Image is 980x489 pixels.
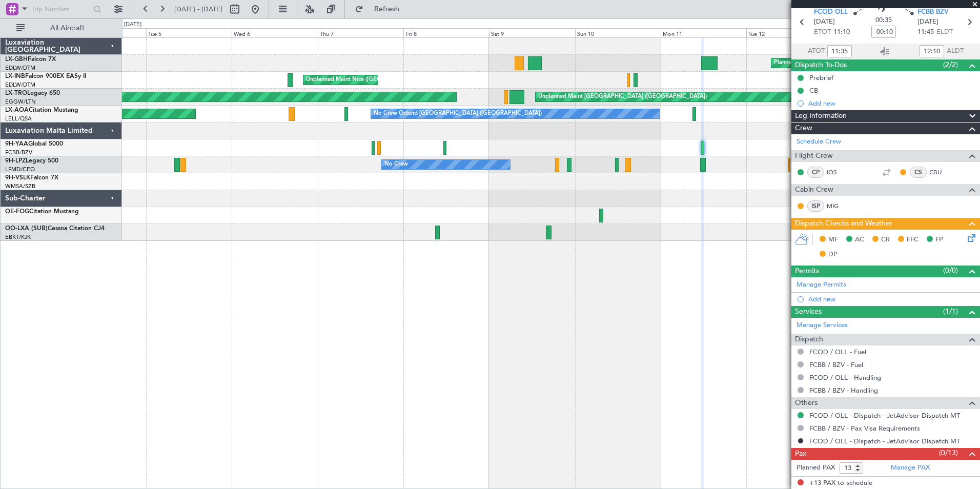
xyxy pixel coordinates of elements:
span: Refresh [365,6,409,13]
span: FP [935,235,943,245]
span: ATOT [808,46,825,56]
span: All Aircraft [27,25,108,32]
a: Manage PAX [891,463,930,473]
span: Permits [795,266,819,277]
a: FCOD / OLL - Fuel [809,348,866,356]
span: ALDT [947,46,964,56]
span: OE-FOG [5,209,29,215]
div: Unplanned Maint Nice ([GEOGRAPHIC_DATA]) [306,72,427,88]
span: 00:35 [875,15,892,26]
input: --:-- [827,45,852,57]
a: LX-INBFalcon 900EX EASy II [5,73,86,79]
a: OO-LXA (SUB)Cessna Citation CJ4 [5,226,105,232]
div: No Crew [384,157,408,172]
span: 11:45 [917,27,934,37]
button: Refresh [350,1,412,17]
button: All Aircraft [11,20,111,36]
div: Tue 5 [146,28,232,37]
span: LX-INB [5,73,25,79]
a: LELL/QSA [5,115,32,123]
a: 9H-LPZLegacy 500 [5,158,58,164]
span: FCOD OLL [814,7,848,17]
a: 9H-VSLKFalcon 7X [5,175,58,181]
span: [DATE] [814,17,835,27]
div: Thu 7 [318,28,403,37]
span: [DATE] - [DATE] [174,5,222,14]
div: Sat 9 [489,28,575,37]
span: Crew [795,123,812,134]
span: Dispatch [795,334,823,345]
span: Leg Information [795,110,847,122]
span: LX-TRO [5,90,27,96]
div: CB [809,86,818,95]
span: AC [855,235,864,245]
a: FCBB / BZV - Fuel [809,360,863,369]
a: LX-TROLegacy 650 [5,90,60,96]
span: Flight Crew [795,150,833,162]
span: LX-AOA [5,107,29,113]
label: Planned PAX [797,463,835,473]
a: FCOD / OLL - Dispatch - JetAdvisor Dispatch MT [809,411,960,420]
a: EGGW/LTN [5,98,36,106]
span: (2/2) [943,59,958,70]
input: Trip Number [31,2,90,17]
span: Pax [795,448,806,460]
a: EBKT/KJK [5,233,31,241]
span: DP [828,250,838,260]
a: WMSA/SZB [5,182,35,190]
div: Planned Maint Nice ([GEOGRAPHIC_DATA]) [774,55,888,71]
a: LFMD/CEQ [5,166,35,173]
span: 9H-VSLK [5,175,30,181]
div: Wed 6 [232,28,317,37]
div: CS [910,167,927,178]
span: 9H-YAA [5,141,28,147]
div: [DATE] [124,21,141,29]
a: Schedule Crew [797,137,841,147]
span: Dispatch Checks and Weather [795,218,892,230]
span: MF [828,235,838,245]
div: Tue 12 [746,28,832,37]
div: Add new [808,295,975,303]
a: Manage Permits [797,280,846,290]
span: 11:10 [833,27,850,37]
a: OE-FOGCitation Mustang [5,209,79,215]
a: EDLW/DTM [5,64,35,72]
span: FCBB BZV [917,7,949,17]
div: Unplanned Maint [GEOGRAPHIC_DATA] ([GEOGRAPHIC_DATA]) [538,89,707,105]
span: Others [795,397,818,409]
span: 9H-LPZ [5,158,26,164]
span: [DATE] [917,17,938,27]
a: FCBB / BZV - Pax Visa Requirements [809,424,920,433]
span: OO-LXA (SUB) [5,226,48,232]
a: 9H-YAAGlobal 5000 [5,141,63,147]
a: CBU [929,168,952,177]
span: ELDT [936,27,953,37]
div: Prebrief [809,73,833,82]
a: Manage Services [797,320,848,331]
span: ETOT [814,27,831,37]
span: LX-GBH [5,56,28,63]
span: Dispatch To-Dos [795,59,847,71]
div: Fri 8 [403,28,489,37]
span: (1/1) [943,306,958,317]
input: --:-- [920,45,944,57]
div: No Crew Ostend-[GEOGRAPHIC_DATA] ([GEOGRAPHIC_DATA]) [374,106,542,121]
div: CP [807,167,824,178]
div: ISP [807,200,824,212]
div: Add new [808,99,975,108]
a: IOS [827,168,850,177]
span: CR [881,235,890,245]
a: FCOD / OLL - Handling [809,373,881,382]
span: (0/13) [939,447,958,458]
a: MIG [827,201,850,211]
span: +13 PAX to schedule [809,478,872,488]
div: Mon 11 [661,28,746,37]
span: Cabin Crew [795,184,833,196]
span: FFC [907,235,918,245]
a: FCBB/BZV [5,149,32,156]
a: LX-AOACitation Mustang [5,107,78,113]
a: EDLW/DTM [5,81,35,89]
a: FCBB / BZV - Handling [809,386,878,395]
span: (0/0) [943,265,958,276]
a: FCOD / OLL - Dispatch - JetAdvisor Dispatch MT [809,437,960,445]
